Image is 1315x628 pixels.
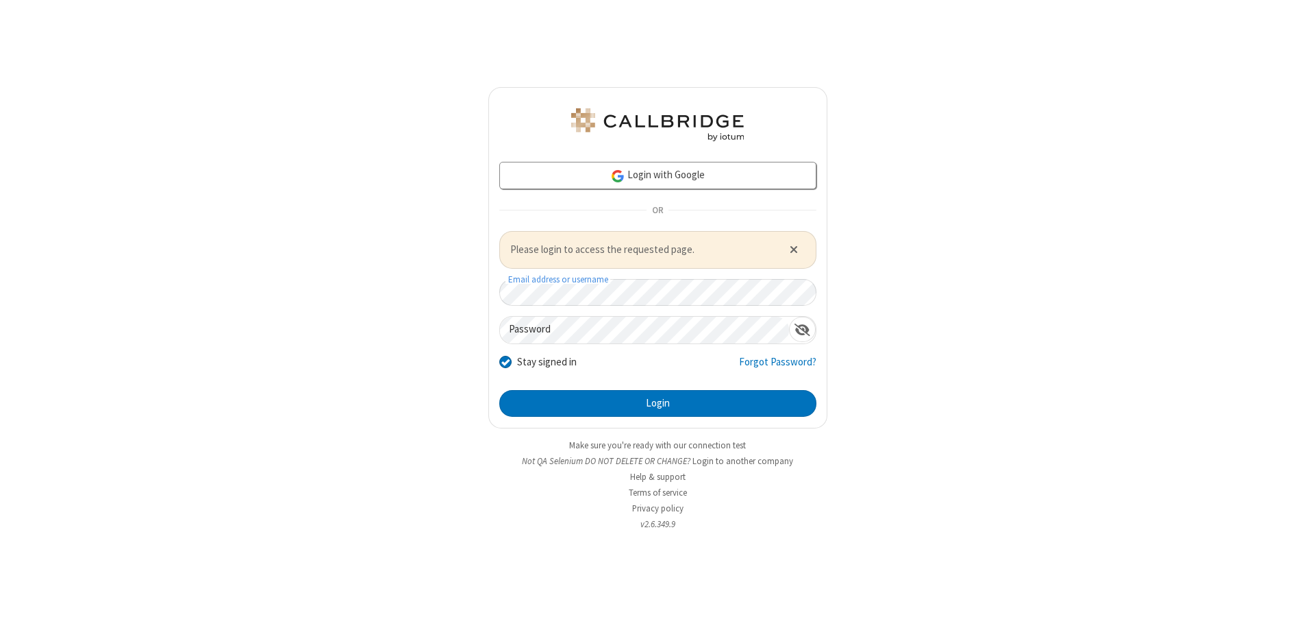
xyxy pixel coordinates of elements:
[568,108,747,141] img: QA Selenium DO NOT DELETE OR CHANGE
[517,354,577,370] label: Stay signed in
[739,354,816,381] a: Forgot Password?
[692,455,793,468] button: Login to another company
[629,487,687,498] a: Terms of service
[499,162,816,189] a: Login with Google
[499,390,816,418] button: Login
[499,279,816,306] input: Email address or username
[500,317,789,343] input: Password
[782,239,805,260] button: Close alert
[789,317,816,342] div: Show password
[569,439,746,451] a: Make sure you're ready with our connection test
[632,503,684,514] a: Privacy policy
[510,242,773,258] span: Please login to access the requested page.
[488,455,827,468] li: Not QA Selenium DO NOT DELETE OR CHANGE?
[630,471,686,483] a: Help & support
[647,201,668,220] span: OR
[488,518,827,531] li: v2.6.349.9
[610,169,625,184] img: google-icon.png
